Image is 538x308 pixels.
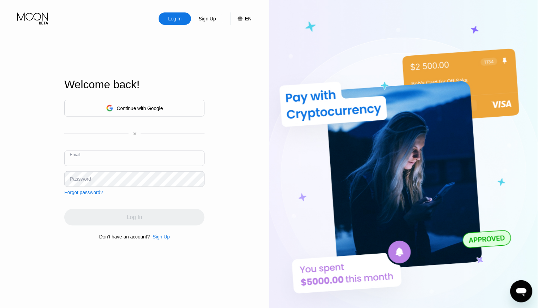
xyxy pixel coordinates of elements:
div: Email [70,152,80,157]
div: Forgot password? [64,190,103,195]
iframe: Кнопка запуска окна обмена сообщениями [510,280,532,302]
div: Sign Up [198,15,217,22]
div: EN [230,12,252,25]
div: EN [245,16,252,21]
div: Log In [168,15,182,22]
div: Continue with Google [117,106,163,111]
div: Welcome back! [64,78,205,91]
div: Log In [159,12,191,25]
div: Sign Up [191,12,224,25]
div: or [133,131,136,136]
div: Sign Up [150,234,170,239]
div: Continue with Google [64,100,205,117]
div: Sign Up [153,234,170,239]
div: Password [70,176,91,182]
div: Don't have an account? [99,234,150,239]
